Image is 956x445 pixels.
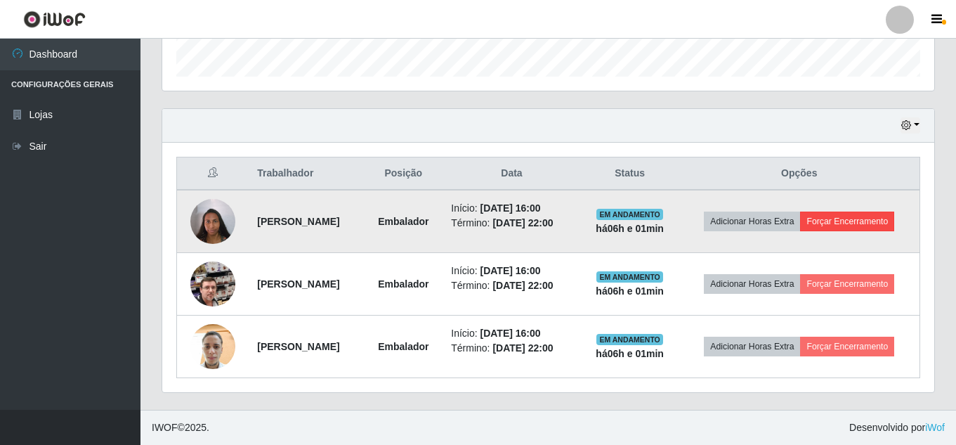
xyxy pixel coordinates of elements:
[492,217,553,228] time: [DATE] 22:00
[451,326,572,341] li: Início:
[152,420,209,435] span: © 2025 .
[257,216,339,227] strong: [PERSON_NAME]
[849,420,945,435] span: Desenvolvido por
[451,216,572,231] li: Término:
[596,348,664,359] strong: há 06 h e 01 min
[679,157,920,191] th: Opções
[257,278,339,290] strong: [PERSON_NAME]
[480,328,541,339] time: [DATE] 16:00
[581,157,679,191] th: Status
[190,191,235,251] img: 1664803341239.jpeg
[378,341,428,352] strong: Embalador
[704,337,800,356] button: Adicionar Horas Extra
[443,157,580,191] th: Data
[480,265,541,276] time: [DATE] 16:00
[23,11,86,28] img: CoreUI Logo
[596,334,663,345] span: EM ANDAMENTO
[257,341,339,352] strong: [PERSON_NAME]
[492,280,553,291] time: [DATE] 22:00
[152,422,178,433] span: IWOF
[451,278,572,293] li: Término:
[364,157,443,191] th: Posição
[451,201,572,216] li: Início:
[596,285,664,297] strong: há 06 h e 01 min
[249,157,364,191] th: Trabalhador
[378,278,428,290] strong: Embalador
[596,271,663,283] span: EM ANDAMENTO
[596,223,664,234] strong: há 06 h e 01 min
[800,212,894,231] button: Forçar Encerramento
[190,317,235,377] img: 1739482115127.jpeg
[704,274,800,294] button: Adicionar Horas Extra
[925,422,945,433] a: iWof
[451,264,572,278] li: Início:
[800,274,894,294] button: Forçar Encerramento
[704,212,800,231] button: Adicionar Horas Extra
[480,202,541,214] time: [DATE] 16:00
[378,216,428,227] strong: Embalador
[800,337,894,356] button: Forçar Encerramento
[492,342,553,354] time: [DATE] 22:00
[190,244,235,324] img: 1699235527028.jpeg
[596,209,663,220] span: EM ANDAMENTO
[451,341,572,356] li: Término:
